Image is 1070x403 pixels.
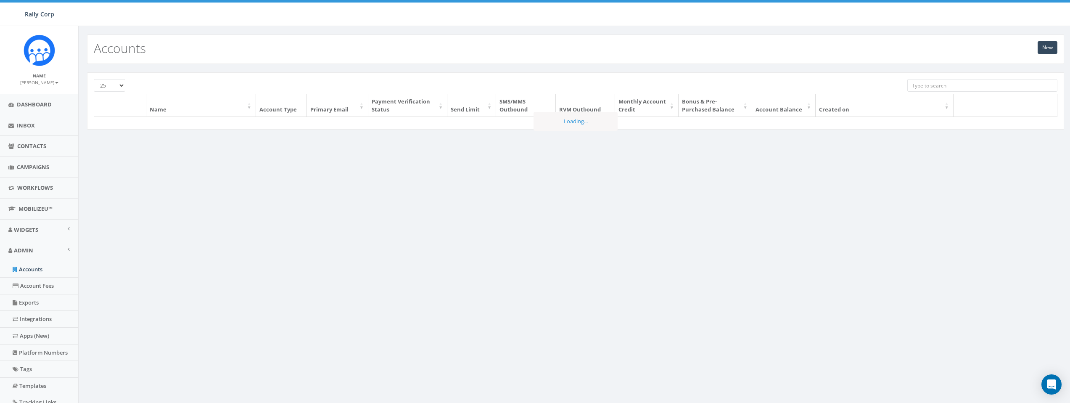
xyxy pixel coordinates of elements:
[20,80,58,85] small: [PERSON_NAME]
[20,78,58,86] a: [PERSON_NAME]
[256,94,307,117] th: Account Type
[17,101,52,108] span: Dashboard
[907,79,1057,92] input: Type to search
[1041,374,1062,395] div: Open Intercom Messenger
[447,94,496,117] th: Send Limit
[1038,41,1057,54] a: New
[146,94,256,117] th: Name
[17,163,49,171] span: Campaigns
[496,94,555,117] th: SMS/MMS Outbound
[534,112,618,131] div: Loading...
[14,247,33,254] span: Admin
[752,94,816,117] th: Account Balance
[33,73,46,79] small: Name
[94,41,146,55] h2: Accounts
[24,34,55,66] img: Icon_1.png
[307,94,368,117] th: Primary Email
[17,122,35,129] span: Inbox
[17,142,46,150] span: Contacts
[18,205,53,212] span: MobilizeU™
[679,94,752,117] th: Bonus & Pre-Purchased Balance
[368,94,447,117] th: Payment Verification Status
[17,184,53,191] span: Workflows
[14,226,38,233] span: Widgets
[25,10,54,18] span: Rally Corp
[615,94,679,117] th: Monthly Account Credit
[816,94,954,117] th: Created on
[556,94,615,117] th: RVM Outbound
